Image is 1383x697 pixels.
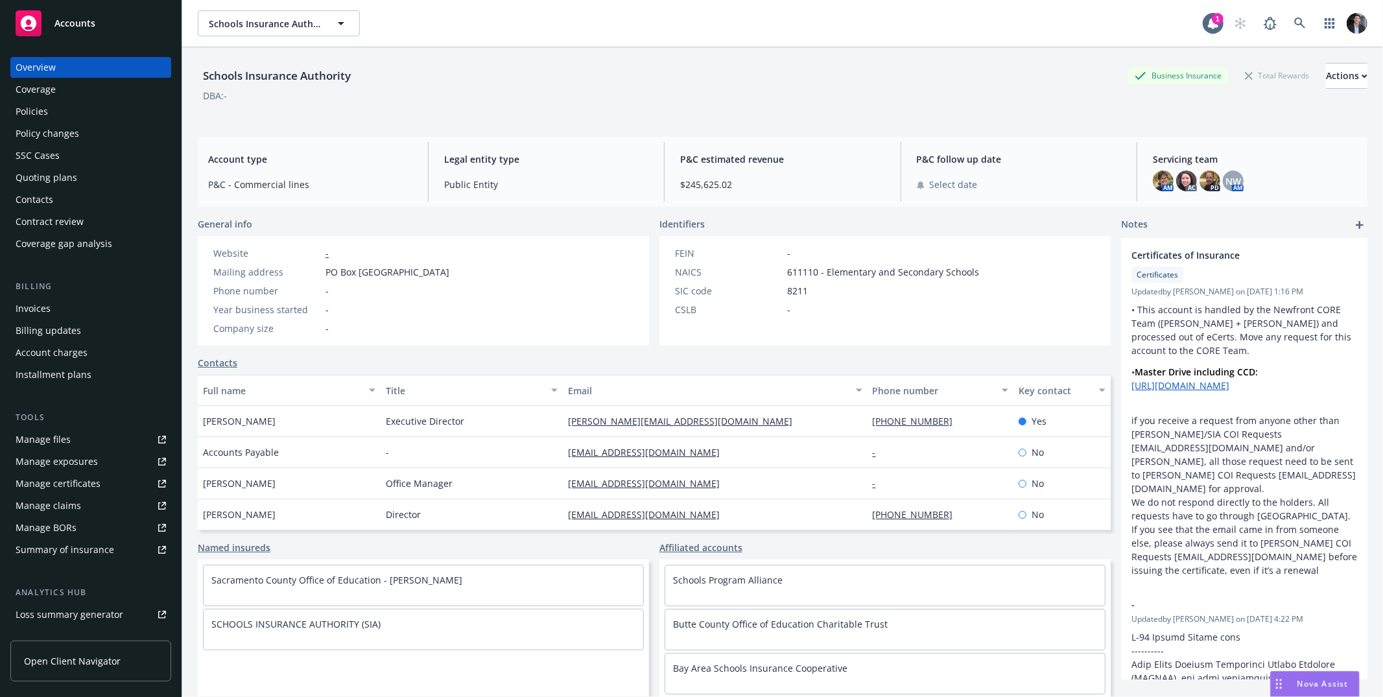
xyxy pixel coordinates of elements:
img: photo [1153,171,1174,191]
button: Title [381,375,563,406]
a: [EMAIL_ADDRESS][DOMAIN_NAME] [568,477,730,490]
a: SSC Cases [10,145,171,166]
div: Tools [10,411,171,424]
div: Overview [16,57,56,78]
span: - [325,303,329,316]
a: Contract review [10,211,171,232]
a: Switch app [1317,10,1343,36]
span: Nova Assist [1297,678,1349,689]
a: [URL][DOMAIN_NAME] [1131,379,1229,392]
div: SIC code [675,284,782,298]
span: Account type [208,152,412,166]
span: No [1032,508,1044,521]
a: Summary of insurance [10,539,171,560]
a: Sacramento County Office of Education - [PERSON_NAME] [211,574,462,586]
a: Affiliated accounts [659,541,742,554]
span: - [787,303,790,316]
a: Manage BORs [10,517,171,538]
div: NAICS [675,265,782,279]
div: Loss summary generator [16,604,123,625]
button: Email [563,375,867,406]
span: PO Box [GEOGRAPHIC_DATA] [325,265,449,279]
a: [PHONE_NUMBER] [873,508,963,521]
a: Billing updates [10,320,171,341]
div: Phone number [213,284,320,298]
div: Actions [1326,64,1367,88]
span: Updated by [PERSON_NAME] on [DATE] 1:16 PM [1131,286,1357,298]
span: 8211 [787,284,808,298]
div: Contacts [16,189,53,210]
p: if you receive a request from anyone other than [PERSON_NAME]/SIA COI Requests [EMAIL_ADDRESS][DO... [1131,414,1357,577]
a: - [873,477,886,490]
a: Manage claims [10,495,171,516]
span: Office Manager [386,477,453,490]
div: Website [213,246,320,260]
a: [EMAIL_ADDRESS][DOMAIN_NAME] [568,508,730,521]
span: [PERSON_NAME] [203,414,276,428]
span: - [325,284,329,298]
p: • [1131,365,1357,392]
p: • This account is handled by the Newfront CORE Team ([PERSON_NAME] + [PERSON_NAME]) and processed... [1131,303,1357,357]
a: Coverage [10,79,171,100]
span: - [1131,598,1323,611]
div: Email [568,384,847,397]
div: DBA: - [203,89,227,102]
span: Director [386,508,421,521]
div: Billing updates [16,320,81,341]
a: Manage files [10,429,171,450]
div: Title [386,384,544,397]
a: add [1352,217,1367,233]
a: Accounts [10,5,171,41]
div: Manage files [16,429,71,450]
a: Loss summary generator [10,604,171,625]
div: Manage claims [16,495,81,516]
span: Accounts [54,18,95,29]
a: Named insureds [198,541,270,554]
div: Policy changes [16,123,79,144]
div: Installment plans [16,364,91,385]
div: Manage certificates [16,473,100,494]
div: Full name [203,384,361,397]
a: [PERSON_NAME][EMAIL_ADDRESS][DOMAIN_NAME] [568,415,803,427]
span: $245,625.02 [680,178,884,191]
span: Yes [1032,414,1046,428]
a: Manage exposures [10,451,171,472]
a: Account charges [10,342,171,363]
span: Servicing team [1153,152,1357,166]
div: Phone number [873,384,994,397]
button: Actions [1326,63,1367,89]
button: Phone number [868,375,1013,406]
span: [PERSON_NAME] [203,477,276,490]
button: Nova Assist [1270,671,1360,697]
div: Year business started [213,303,320,316]
a: Bay Area Schools Insurance Cooperative [673,662,847,674]
div: Summary of insurance [16,539,114,560]
div: Manage exposures [16,451,98,472]
a: Installment plans [10,364,171,385]
div: Coverage gap analysis [16,233,112,254]
img: photo [1176,171,1197,191]
a: Coverage gap analysis [10,233,171,254]
button: Key contact [1013,375,1111,406]
a: Invoices [10,298,171,319]
a: Contacts [10,189,171,210]
span: P&C estimated revenue [680,152,884,166]
span: No [1032,477,1044,490]
a: Butte County Office of Education Charitable Trust [673,618,888,630]
span: Updated by [PERSON_NAME] on [DATE] 4:22 PM [1131,613,1357,625]
span: Identifiers [659,217,705,231]
a: Search [1287,10,1313,36]
div: Certificates of InsuranceCertificatesUpdatedby [PERSON_NAME] on [DATE] 1:16 PM• This account is h... [1121,238,1367,587]
div: 1 [1212,13,1223,25]
span: Notes [1121,217,1148,233]
span: 611110 - Elementary and Secondary Schools [787,265,979,279]
a: Overview [10,57,171,78]
a: Start snowing [1227,10,1253,36]
div: Key contact [1019,384,1091,397]
span: Accounts Payable [203,445,279,459]
div: FEIN [675,246,782,260]
span: Certificates of Insurance [1131,248,1323,262]
div: SSC Cases [16,145,60,166]
span: Legal entity type [444,152,648,166]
